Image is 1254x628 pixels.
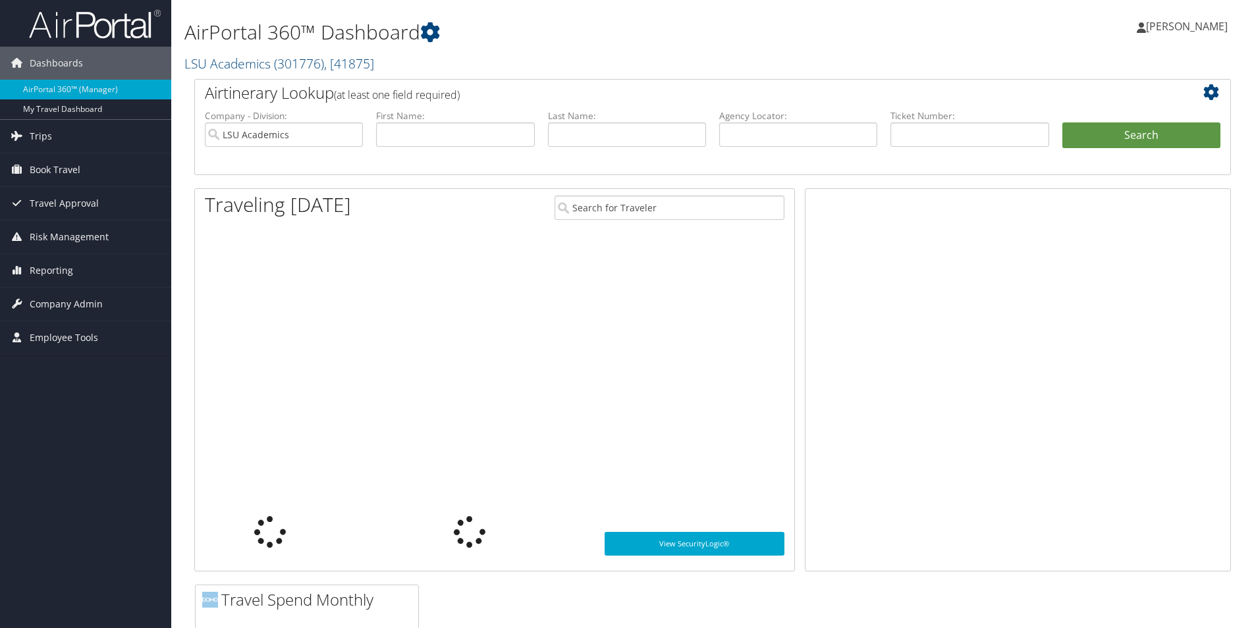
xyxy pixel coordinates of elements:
[1137,7,1241,46] a: [PERSON_NAME]
[30,221,109,253] span: Risk Management
[202,592,218,608] img: domo-logo.png
[548,109,706,122] label: Last Name:
[30,47,83,80] span: Dashboards
[324,55,374,72] span: , [ 41875 ]
[202,589,418,611] h2: Travel Spend Monthly
[29,9,161,39] img: airportal-logo.png
[719,109,877,122] label: Agency Locator:
[605,532,784,556] a: View SecurityLogic®
[890,109,1049,122] label: Ticket Number:
[184,55,374,72] a: LSU Academics
[30,187,99,220] span: Travel Approval
[30,254,73,287] span: Reporting
[30,288,103,321] span: Company Admin
[205,109,363,122] label: Company - Division:
[334,88,460,102] span: (at least one field required)
[555,196,784,220] input: Search for Traveler
[205,82,1134,104] h2: Airtinerary Lookup
[376,109,534,122] label: First Name:
[274,55,324,72] span: ( 301776 )
[30,153,80,186] span: Book Travel
[1062,122,1220,149] button: Search
[205,191,351,219] h1: Traveling [DATE]
[1146,19,1228,34] span: [PERSON_NAME]
[30,321,98,354] span: Employee Tools
[30,120,52,153] span: Trips
[184,18,888,46] h1: AirPortal 360™ Dashboard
